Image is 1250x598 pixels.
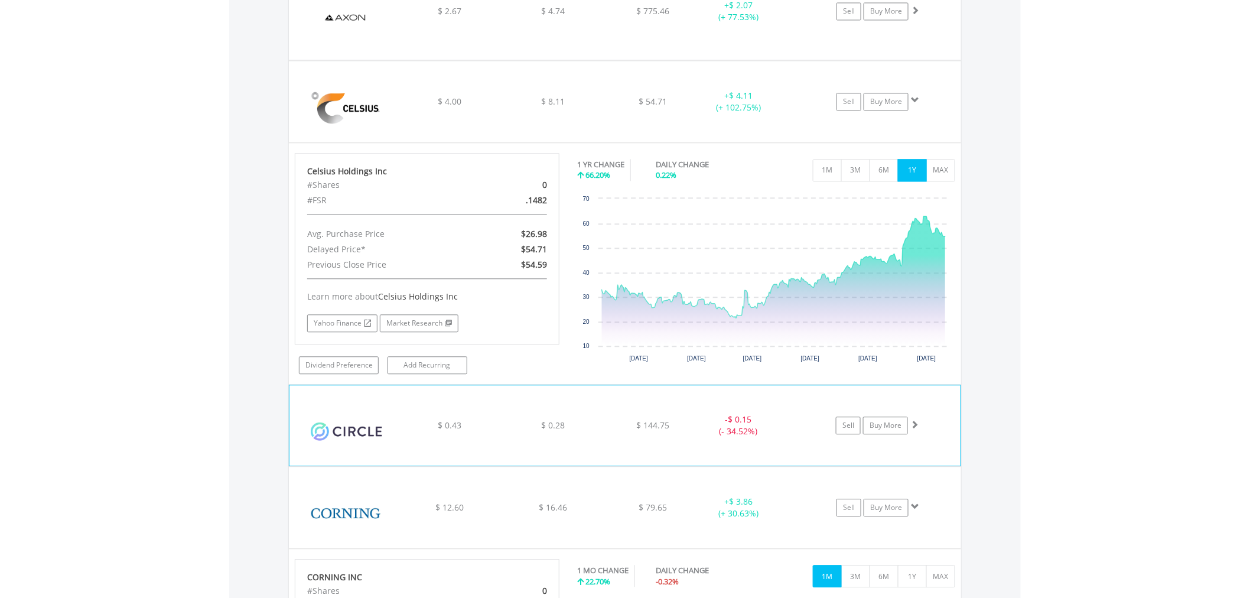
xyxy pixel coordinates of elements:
[307,571,547,583] div: CORNING INC
[656,576,679,587] span: -0.32%
[639,502,668,513] span: $ 79.65
[688,355,707,362] text: [DATE]
[585,576,610,587] span: 22.70%
[898,159,927,181] button: 1Y
[521,259,547,270] span: $54.59
[585,170,610,180] span: 66.20%
[813,159,842,181] button: 1M
[583,294,590,300] text: 30
[694,496,783,519] div: + (+ 30.63%)
[863,417,908,434] a: Buy More
[743,355,762,362] text: [DATE]
[917,355,936,362] text: [DATE]
[898,565,927,587] button: 1Y
[870,159,899,181] button: 6M
[836,417,861,434] a: Sell
[926,565,955,587] button: MAX
[630,355,649,362] text: [DATE]
[637,5,670,17] span: $ 775.46
[298,242,470,257] div: Delayed Price*
[859,355,878,362] text: [DATE]
[299,356,379,374] a: Dividend Preference
[728,414,751,425] span: $ 0.15
[583,196,590,202] text: 70
[307,291,547,303] div: Learn more about
[694,90,783,113] div: + (+ 102.75%)
[438,420,461,431] span: $ 0.43
[577,159,624,170] div: 1 YR CHANGE
[541,420,565,431] span: $ 0.28
[841,565,870,587] button: 3M
[694,414,783,437] div: - (- 34.52%)
[438,96,461,107] span: $ 4.00
[438,5,461,17] span: $ 2.67
[836,2,861,20] a: Sell
[813,565,842,587] button: 1M
[583,343,590,349] text: 10
[307,314,377,332] a: Yahoo Finance
[583,245,590,251] text: 50
[729,90,753,101] span: $ 4.11
[864,2,909,20] a: Buy More
[583,220,590,227] text: 60
[577,193,955,370] div: Chart. Highcharts interactive chart.
[583,269,590,276] text: 40
[864,499,909,516] a: Buy More
[864,93,909,110] a: Buy More
[836,499,861,516] a: Sell
[378,291,458,302] span: Celsius Holdings Inc
[295,482,396,545] img: EQU.US.GLW.png
[307,165,547,177] div: Celsius Holdings Inc
[639,96,668,107] span: $ 54.71
[836,93,861,110] a: Sell
[870,565,899,587] button: 6M
[380,314,458,332] a: Market Research
[298,193,470,208] div: #FSR
[583,318,590,325] text: 20
[656,565,751,576] div: DAILY CHANGE
[926,159,955,181] button: MAX
[577,565,629,576] div: 1 MO CHANGE
[541,96,565,107] span: $ 8.11
[656,170,677,180] span: 0.22%
[521,228,547,239] span: $26.98
[470,193,556,208] div: .1482
[841,159,870,181] button: 3M
[388,356,467,374] a: Add Recurring
[521,243,547,255] span: $54.71
[656,159,751,170] div: DAILY CHANGE
[295,76,396,139] img: EQU.US.CELH.png
[729,496,753,507] span: $ 3.86
[577,193,955,370] svg: Interactive chart
[435,502,464,513] span: $ 12.60
[470,177,556,193] div: 0
[298,226,470,242] div: Avg. Purchase Price
[801,355,820,362] text: [DATE]
[539,502,567,513] span: $ 16.46
[541,5,565,17] span: $ 4.74
[295,400,397,463] img: EQU.US.CRCL.png
[298,257,470,272] div: Previous Close Price
[298,177,470,193] div: #Shares
[637,420,670,431] span: $ 144.75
